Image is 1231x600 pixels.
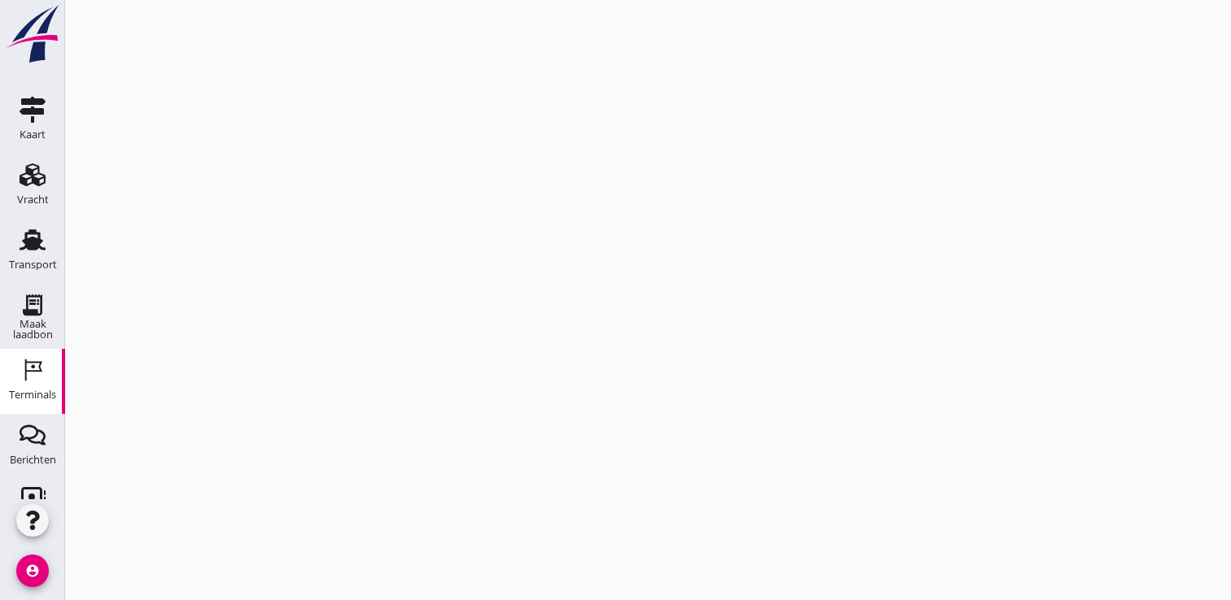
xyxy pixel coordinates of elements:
[17,194,49,205] div: Vracht
[10,454,56,465] div: Berichten
[3,4,62,64] img: logo-small.a267ee39.svg
[9,259,57,270] div: Transport
[16,554,49,587] i: account_circle
[9,389,56,400] div: Terminals
[20,129,46,140] div: Kaart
